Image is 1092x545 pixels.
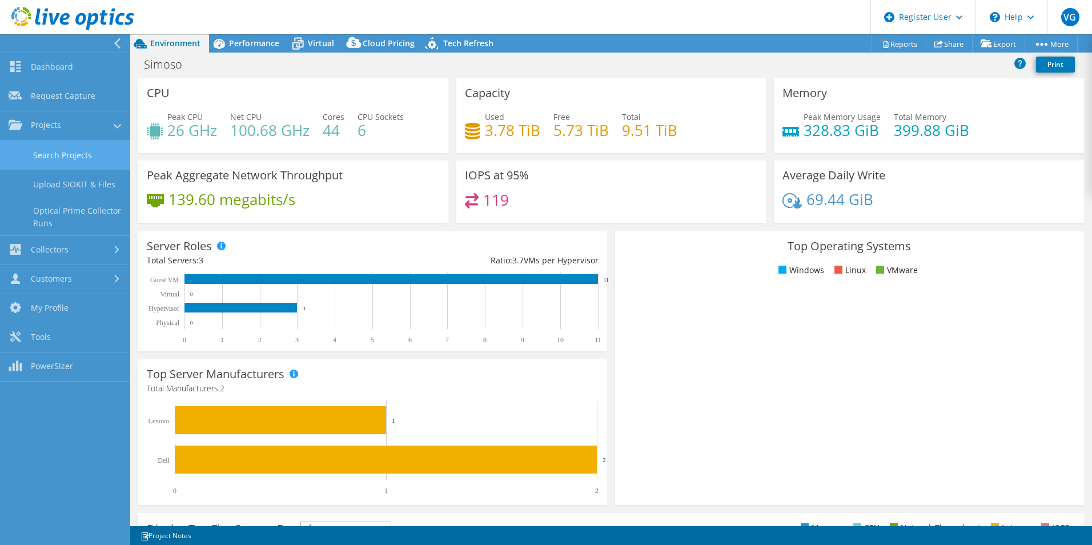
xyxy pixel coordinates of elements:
text: 11 [604,277,609,283]
text: 9 [521,336,524,344]
h4: 100.68 GHz [230,124,310,137]
text: Lenovo [148,417,169,425]
svg: \n [990,12,1000,22]
h1: Simoso [139,58,200,71]
text: 4 [333,336,336,344]
span: Performance [229,38,279,49]
h3: Peak Aggregate Network Throughput [147,169,343,182]
text: 8 [483,336,487,344]
span: IOPS [301,522,391,536]
text: Virtual [160,290,180,298]
a: Share [926,35,973,53]
li: Linux [832,264,866,276]
li: CPU [850,522,880,534]
h3: CPU [147,87,170,99]
h4: 328.83 GiB [804,124,881,137]
text: 2 [603,456,606,463]
h4: 6 [358,124,404,137]
text: 0 [190,291,193,297]
h4: Total Manufacturers: [147,382,599,395]
a: Reports [872,35,926,53]
li: Latency [988,522,1031,534]
div: Total Servers: [147,254,372,267]
text: 10 [557,336,564,344]
span: Virtual [308,38,334,49]
span: Total [622,111,641,122]
text: 2 [258,336,262,344]
span: Cores [323,111,344,122]
span: VG [1061,8,1079,26]
span: Net CPU [230,111,262,122]
span: CPU Sockets [358,111,404,122]
text: Hypervisor [148,304,179,312]
text: 1 [392,417,395,424]
a: Print [1036,57,1075,73]
li: IOPS [1038,522,1070,534]
h3: Average Daily Write [782,169,885,182]
text: 0 [190,320,193,326]
li: Windows [776,264,824,276]
h4: 119 [483,194,509,206]
span: 3 [199,255,203,266]
text: 11 [595,336,601,344]
span: Tech Refresh [443,38,493,49]
h4: 9.51 TiB [622,124,677,137]
div: Ratio: VMs per Hypervisor [372,254,598,267]
h3: Memory [782,87,827,99]
h3: Capacity [465,87,510,99]
a: Project Notes [133,528,199,543]
h4: 26 GHz [167,124,217,137]
a: More [1025,35,1078,53]
text: 3 [303,306,306,311]
text: 0 [173,487,176,495]
text: 1 [220,336,224,344]
span: 2 [220,383,224,394]
text: Guest VM [150,276,179,284]
text: 7 [445,336,449,344]
h4: 5.73 TiB [553,124,609,137]
h4: 399.88 GiB [894,124,969,137]
li: Network Throughput [887,522,981,534]
text: 2 [595,487,599,495]
span: Peak CPU [167,111,203,122]
text: Dell [158,456,170,464]
text: Physical [156,319,179,327]
text: 5 [371,336,374,344]
span: Free [553,111,570,122]
span: 3.7 [512,255,524,266]
li: VMware [873,264,918,276]
h3: Top Server Manufacturers [147,368,284,380]
li: Memory [798,522,843,534]
span: Total Memory [894,111,946,122]
h3: Top Operating Systems [624,240,1075,253]
text: 1 [384,487,388,495]
h3: Server Roles [147,240,212,253]
h4: 44 [323,124,344,137]
span: Environment [150,38,200,49]
span: Cloud Pricing [363,38,415,49]
h4: 69.44 GiB [806,193,873,206]
text: 6 [408,336,412,344]
text: 3 [295,336,299,344]
a: Export [972,35,1025,53]
h4: 139.60 megabits/s [168,193,295,206]
text: 0 [183,336,186,344]
span: Peak Memory Usage [804,111,881,122]
span: Used [485,111,504,122]
h4: 3.78 TiB [485,124,540,137]
h3: IOPS at 95% [465,169,529,182]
